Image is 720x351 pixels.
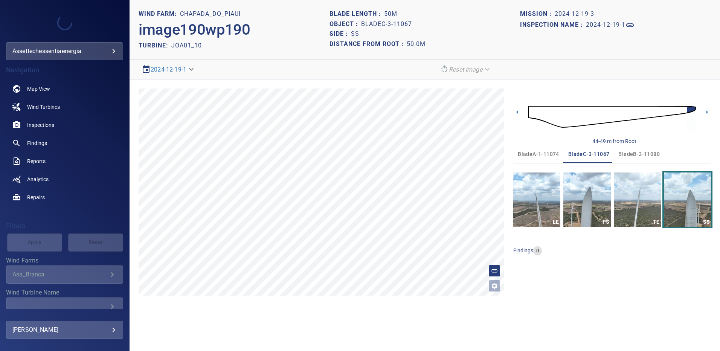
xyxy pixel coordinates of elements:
[6,66,123,74] h4: Navigation
[651,217,661,227] div: TE
[6,116,123,134] a: inspections noActive
[437,63,494,76] div: Reset Image
[180,11,241,18] h1: Chapada_do_Piaui
[12,271,108,278] div: Asa_Branca
[6,134,123,152] a: findings noActive
[6,98,123,116] a: windturbines noActive
[139,63,198,76] div: 2024-12-19-1
[6,298,123,316] div: Wind Turbine Name
[27,85,50,93] span: Map View
[551,217,560,227] div: LE
[592,137,636,145] div: 44-49 m from Root
[12,45,117,57] div: assettechessentiaenergia
[6,258,123,264] label: Wind Farms
[6,290,123,296] label: Wind Turbine Name
[664,172,711,227] a: SS
[513,172,560,227] a: LE
[27,194,45,201] span: Repairs
[601,217,611,227] div: PS
[329,21,361,28] h1: Object :
[586,21,635,30] a: 2024-12-19-1
[139,11,180,18] h1: WIND FARM:
[449,66,482,73] em: Reset Image
[618,150,660,159] span: bladeB-2-11080
[528,96,696,137] img: d
[151,66,186,73] a: 2024-12-19-1
[329,31,351,38] h1: Side :
[6,152,123,170] a: reports noActive
[351,31,359,38] h1: SS
[614,172,661,227] a: TE
[139,21,250,39] h2: image190wp190
[139,42,171,49] h2: TURBINE:
[27,175,49,183] span: Analytics
[329,41,407,48] h1: Distance from root :
[568,150,610,159] span: bladeC-3-11067
[520,11,555,18] h1: Mission :
[702,217,711,227] div: SS
[555,11,594,18] h1: 2024-12-19-3
[520,21,586,29] h1: Inspection name :
[407,41,426,48] h1: 50.0m
[27,103,60,111] span: Wind Turbines
[6,266,123,284] div: Wind Farms
[6,222,123,230] h4: Filters
[6,170,123,188] a: analytics noActive
[518,150,559,159] span: bladeA-1-11074
[6,80,123,98] a: map noActive
[563,172,610,227] a: PS
[27,121,54,129] span: Inspections
[384,11,397,18] h1: 50m
[27,139,47,147] span: Findings
[586,21,625,29] h1: 2024-12-19-1
[12,324,117,336] div: [PERSON_NAME]
[27,157,46,165] span: Reports
[171,42,202,49] h2: JOA01_10
[361,21,412,28] h1: bladeC-3-11067
[6,188,123,206] a: repairs noActive
[533,247,542,255] span: 0
[513,247,533,253] span: findings
[488,280,500,292] button: Open image filters and tagging options
[6,42,123,60] div: assettechessentiaenergia
[329,11,384,18] h1: Blade length :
